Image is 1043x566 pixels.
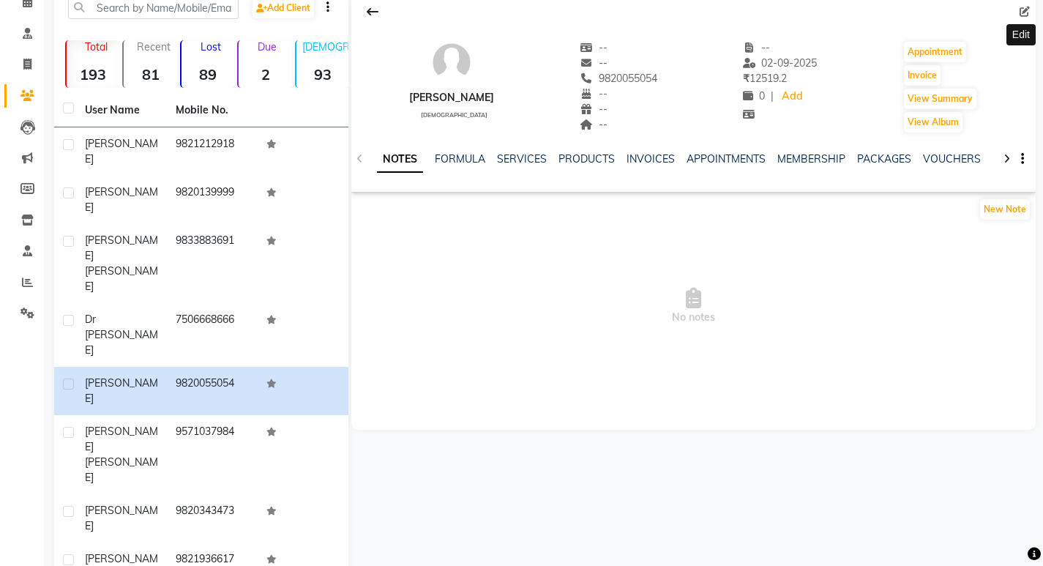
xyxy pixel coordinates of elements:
span: -- [580,103,608,116]
p: Due [242,40,291,53]
strong: 2 [239,65,291,83]
span: ₹ [743,72,749,85]
span: -- [580,56,608,70]
button: View Summary [904,89,976,109]
a: PRODUCTS [558,152,615,165]
strong: 81 [124,65,176,83]
a: NOTES [377,146,423,173]
p: [DEMOGRAPHIC_DATA] [302,40,349,53]
button: Appointment [904,42,966,62]
strong: 93 [296,65,349,83]
button: Invoice [904,65,941,86]
button: New Note [980,199,1030,220]
span: No notes [351,233,1036,379]
th: Mobile No. [167,94,258,127]
span: -- [580,118,608,131]
strong: 89 [182,65,234,83]
span: dr [PERSON_NAME] [85,313,158,357]
td: 9833883691 [167,224,258,303]
strong: 193 [67,65,119,83]
a: INVOICES [627,152,675,165]
span: [PERSON_NAME] [85,376,158,405]
button: View Album [904,112,962,133]
span: -- [580,41,608,54]
a: FORMULA [435,152,485,165]
td: 9571037984 [167,415,258,494]
a: MEMBERSHIP [777,152,845,165]
span: [DEMOGRAPHIC_DATA] [421,111,487,119]
span: 9820055054 [580,72,657,85]
span: 02-09-2025 [743,56,818,70]
div: [PERSON_NAME] [409,90,494,105]
td: 9820343473 [167,494,258,543]
a: PACKAGES [857,152,911,165]
td: 9821212918 [167,127,258,176]
a: VOUCHERS [923,152,981,165]
td: 9820139999 [167,176,258,224]
span: -- [580,87,608,100]
a: SERVICES [497,152,547,165]
td: 9820055054 [167,367,258,415]
td: 7506668666 [167,303,258,367]
a: APPOINTMENTS [687,152,766,165]
span: -- [743,41,771,54]
span: [PERSON_NAME] [85,504,158,532]
div: Edit [1006,24,1036,45]
th: User Name [76,94,167,127]
span: 12519.2 [743,72,787,85]
span: | [771,89,774,104]
span: [PERSON_NAME] [85,137,158,165]
span: [PERSON_NAME] [PERSON_NAME] [85,425,158,484]
p: Lost [187,40,234,53]
a: Add [780,86,805,107]
p: Total [72,40,119,53]
p: Recent [130,40,176,53]
span: [PERSON_NAME] [85,185,158,214]
img: avatar [430,40,474,84]
span: [PERSON_NAME] [PERSON_NAME] [85,234,158,293]
span: 0 [743,89,765,103]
